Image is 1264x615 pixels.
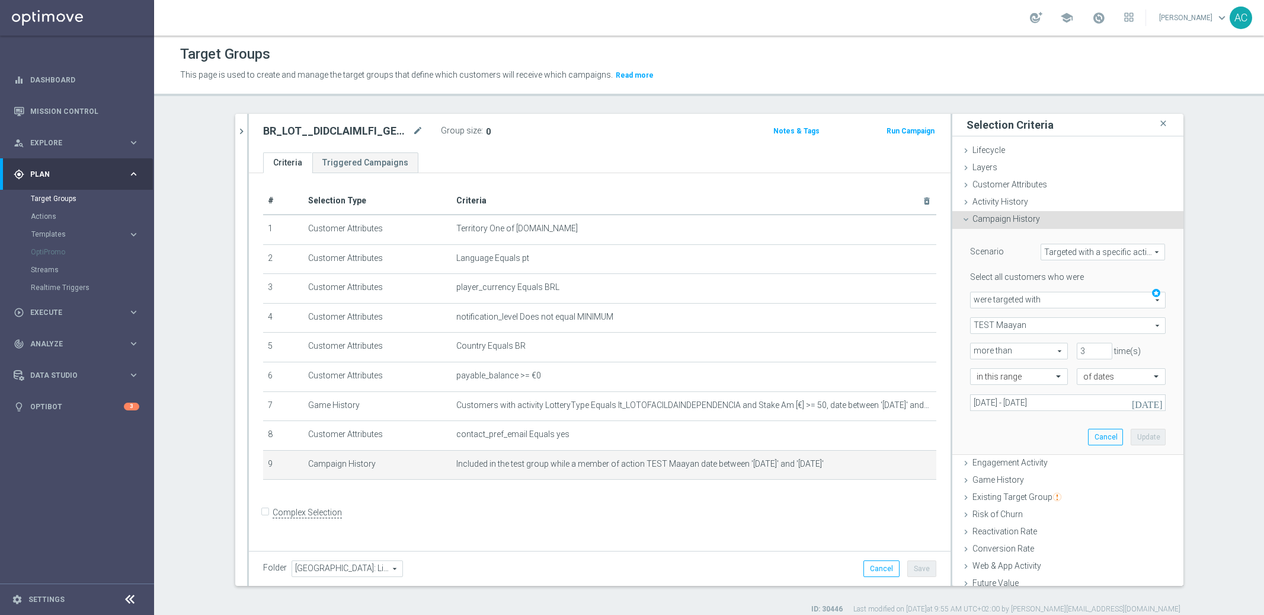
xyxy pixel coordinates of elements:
img: svg+xml;base64,PD94bWwgdmVyc2lvbj0iMS4wIiBlbmNvZGluZz0idXRmLTgiPz4KPCEtLSBHZW5lcmF0b3I6IEFkb2JlIE... [1152,289,1160,297]
button: chevron_right [235,114,247,149]
div: Data Studio [14,370,128,381]
span: Conversion Rate [972,544,1034,553]
td: Customer Attributes [303,362,452,391]
td: 5 [263,333,303,362]
td: 6 [263,362,303,391]
div: Mission Control [14,95,139,127]
div: Optibot [14,391,139,422]
i: mode_edit [412,124,423,138]
a: Dashboard [30,64,139,95]
button: [DATE] [1130,394,1166,412]
i: keyboard_arrow_right [128,338,139,349]
div: OptiPromo [31,243,153,261]
span: time(s) [1114,346,1141,356]
td: Customer Attributes [303,244,452,274]
span: Layers [972,162,997,172]
label: ID: 30446 [811,604,843,614]
td: 9 [263,450,303,480]
i: person_search [14,138,24,148]
div: Data Studio keyboard_arrow_right [13,371,140,380]
i: gps_fixed [14,169,24,180]
label: : [481,126,483,136]
i: delete_forever [922,196,932,206]
i: keyboard_arrow_right [128,369,139,381]
span: 0 [486,127,491,136]
th: # [263,187,303,215]
i: equalizer [14,75,24,85]
label: Group size [441,126,481,136]
i: track_changes [14,339,24,349]
div: track_changes Analyze keyboard_arrow_right [13,339,140,349]
span: Language Equals pt [456,253,529,263]
div: Execute [14,307,128,318]
td: Customer Attributes [303,421,452,451]
span: contact_pref_email Equals yes [456,429,569,439]
span: Territory One of [DOMAIN_NAME] [456,224,578,234]
i: close [1157,116,1169,132]
div: 3 [124,403,139,410]
label: Last modified on [DATE] at 9:55 AM UTC+02:00 by [PERSON_NAME][EMAIL_ADDRESS][DOMAIN_NAME] [853,604,1180,614]
td: 4 [263,303,303,333]
button: play_circle_outline Execute keyboard_arrow_right [13,308,140,317]
button: lightbulb Optibot 3 [13,402,140,412]
label: Complex Selection [273,507,342,518]
button: Templates keyboard_arrow_right [31,230,140,239]
span: Execute [30,309,128,316]
i: settings [12,594,23,605]
td: 2 [263,244,303,274]
input: Select date range [970,394,1166,411]
span: Criteria [456,196,487,205]
h1: Target Groups [180,46,270,63]
span: Future Value [972,578,1019,588]
i: keyboard_arrow_right [128,168,139,180]
span: Data Studio [30,372,128,379]
a: Realtime Triggers [31,283,123,292]
a: Actions [31,212,123,221]
a: Mission Control [30,95,139,127]
i: keyboard_arrow_right [128,307,139,318]
span: Customers with activity LotteryType Equals lt_LOTOFACILDAINDEPENDENCIA and Stake Am [€] >= 50, da... [456,400,932,410]
span: Country Equals BR [456,341,526,351]
button: equalizer Dashboard [13,75,140,85]
button: Mission Control [13,107,140,116]
td: Customer Attributes [303,215,452,244]
a: Optibot [30,391,124,422]
a: Target Groups [31,194,123,203]
span: notification_level Does not equal MINIMUM [456,312,613,322]
a: [PERSON_NAME]keyboard_arrow_down [1158,9,1230,27]
span: Campaign History [972,214,1040,224]
a: Streams [31,265,123,275]
i: keyboard_arrow_right [128,137,139,148]
span: payable_balance >= €0 [456,371,541,381]
span: Web & App Activity [972,561,1041,571]
button: Save [907,560,936,577]
ng-select: of dates [1077,368,1166,385]
div: gps_fixed Plan keyboard_arrow_right [13,170,140,179]
span: keyboard_arrow_down [1215,11,1228,24]
div: Streams [31,261,153,279]
td: Game History [303,391,452,421]
button: Update [1131,429,1166,445]
span: Explore [30,139,128,146]
button: person_search Explore keyboard_arrow_right [13,138,140,148]
i: keyboard_arrow_right [128,229,139,240]
td: Customer Attributes [303,333,452,362]
div: Realtime Triggers [31,279,153,297]
a: Settings [28,596,65,603]
span: Plan [30,171,128,178]
div: AC [1230,7,1252,29]
td: 8 [263,421,303,451]
button: Run Campaign [885,125,936,138]
span: Templates [31,231,116,238]
span: Included in the test group while a member of action TEST Maayan date between '[DATE]' and '[DATE]' [456,459,824,469]
h2: BR_LOT__DIDCLAIMLFI_GET10FSCAS [263,124,410,138]
td: Customer Attributes [303,303,452,333]
button: Cancel [863,560,900,577]
span: Activity History [972,197,1028,206]
span: Risk of Churn [972,509,1023,519]
button: Read more [615,69,655,82]
i: [DATE] [1132,397,1164,408]
span: Analyze [30,340,128,348]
